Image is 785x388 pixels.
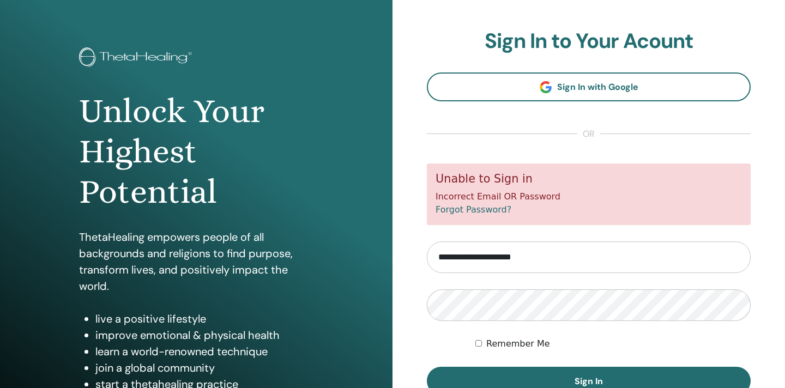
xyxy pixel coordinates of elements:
[475,337,751,350] div: Keep me authenticated indefinitely or until I manually logout
[436,172,742,186] h5: Unable to Sign in
[95,343,313,360] li: learn a world-renowned technique
[79,229,313,294] p: ThetaHealing empowers people of all backgrounds and religions to find purpose, transform lives, a...
[577,128,600,141] span: or
[427,163,751,225] div: Incorrect Email OR Password
[427,29,751,54] h2: Sign In to Your Acount
[95,360,313,376] li: join a global community
[79,91,313,213] h1: Unlock Your Highest Potential
[557,81,638,93] span: Sign In with Google
[95,327,313,343] li: improve emotional & physical health
[95,311,313,327] li: live a positive lifestyle
[575,375,603,387] span: Sign In
[436,204,511,215] a: Forgot Password?
[486,337,550,350] label: Remember Me
[427,72,751,101] a: Sign In with Google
